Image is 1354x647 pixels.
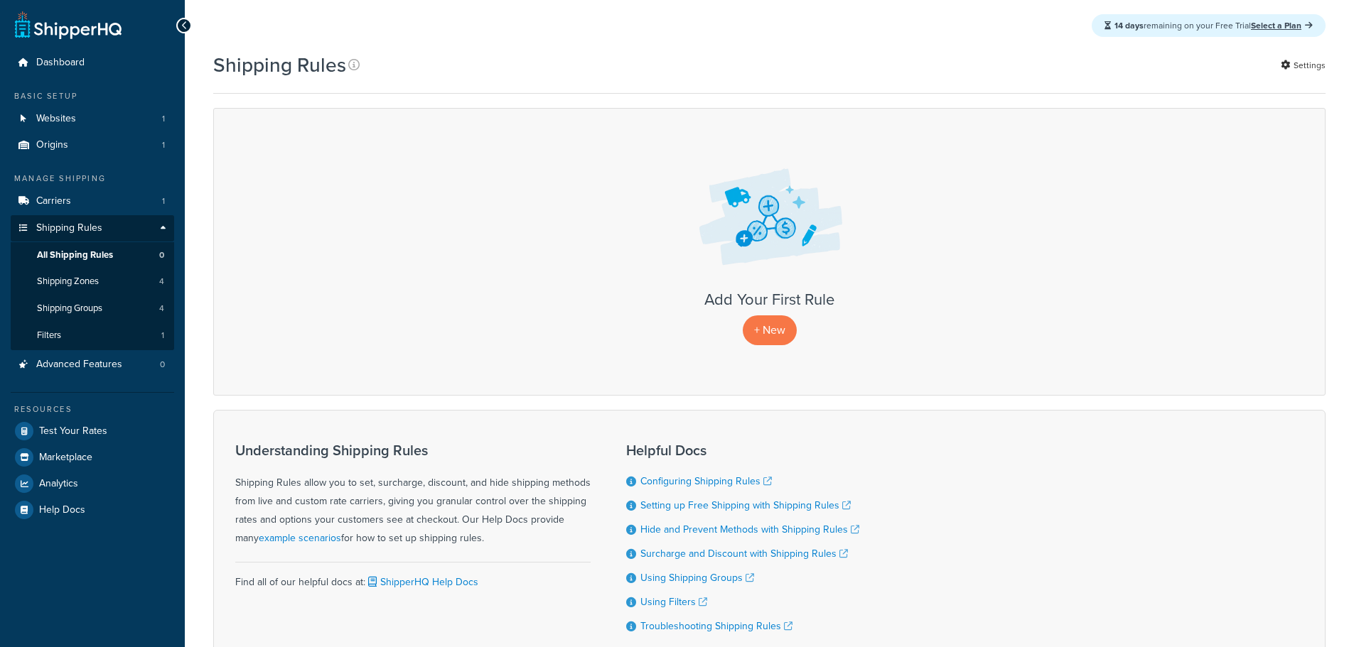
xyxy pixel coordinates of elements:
[11,295,174,322] a: Shipping Groups 4
[11,403,174,415] div: Resources
[640,546,848,561] a: Surcharge and Discount with Shipping Rules
[228,291,1311,308] h3: Add Your First Rule
[235,562,591,592] div: Find all of our helpful docs at:
[39,425,107,437] span: Test Your Rates
[365,575,478,589] a: ShipperHQ Help Docs
[11,215,174,350] li: Shipping Rules
[11,106,174,132] li: Websites
[11,322,174,349] a: Filters 1
[743,315,797,344] a: + New
[11,445,174,470] a: Marketplace
[1114,19,1144,32] strong: 14 days
[11,242,174,268] li: All Shipping Rules
[11,352,174,378] li: Advanced Features
[15,11,122,39] a: ShipperHQ Home
[162,139,165,151] span: 1
[640,594,707,609] a: Using Filters
[37,249,113,261] span: All Shipping Rules
[36,359,122,371] span: Advanced Features
[1092,14,1326,37] div: remaining on your Free Trial
[36,195,71,207] span: Carriers
[11,50,174,76] a: Dashboard
[161,330,164,342] span: 1
[640,498,851,513] a: Setting up Free Shipping with Shipping Rules
[160,359,165,371] span: 0
[11,242,174,268] a: All Shipping Rules 0
[11,268,174,295] li: Shipping Zones
[11,106,174,132] a: Websites 1
[159,249,164,261] span: 0
[11,322,174,349] li: Filters
[235,442,591,458] h3: Understanding Shipping Rules
[39,478,78,490] span: Analytics
[235,442,591,548] div: Shipping Rules allow you to set, surcharge, discount, and hide shipping methods from live and cus...
[11,215,174,241] a: Shipping Rules
[640,619,792,634] a: Troubleshooting Shipping Rules
[11,173,174,185] div: Manage Shipping
[11,132,174,158] a: Origins 1
[259,531,341,545] a: example scenarios
[11,90,174,102] div: Basic Setup
[11,132,174,158] li: Origins
[159,303,164,315] span: 4
[11,295,174,322] li: Shipping Groups
[36,113,76,125] span: Websites
[640,570,754,585] a: Using Shipping Groups
[213,51,346,79] h1: Shipping Rules
[159,276,164,288] span: 4
[754,322,785,338] span: + New
[11,188,174,214] a: Carriers 1
[11,497,174,523] a: Help Docs
[1281,55,1326,75] a: Settings
[11,418,174,444] a: Test Your Rates
[37,276,99,288] span: Shipping Zones
[11,471,174,496] a: Analytics
[37,330,61,342] span: Filters
[11,268,174,295] a: Shipping Zones 4
[11,352,174,378] a: Advanced Features 0
[39,504,85,516] span: Help Docs
[640,522,859,537] a: Hide and Prevent Methods with Shipping Rules
[162,113,165,125] span: 1
[1251,19,1313,32] a: Select a Plan
[36,57,85,69] span: Dashboard
[11,188,174,214] li: Carriers
[626,442,859,458] h3: Helpful Docs
[640,474,772,489] a: Configuring Shipping Rules
[36,139,68,151] span: Origins
[37,303,102,315] span: Shipping Groups
[36,222,102,234] span: Shipping Rules
[39,452,92,464] span: Marketplace
[162,195,165,207] span: 1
